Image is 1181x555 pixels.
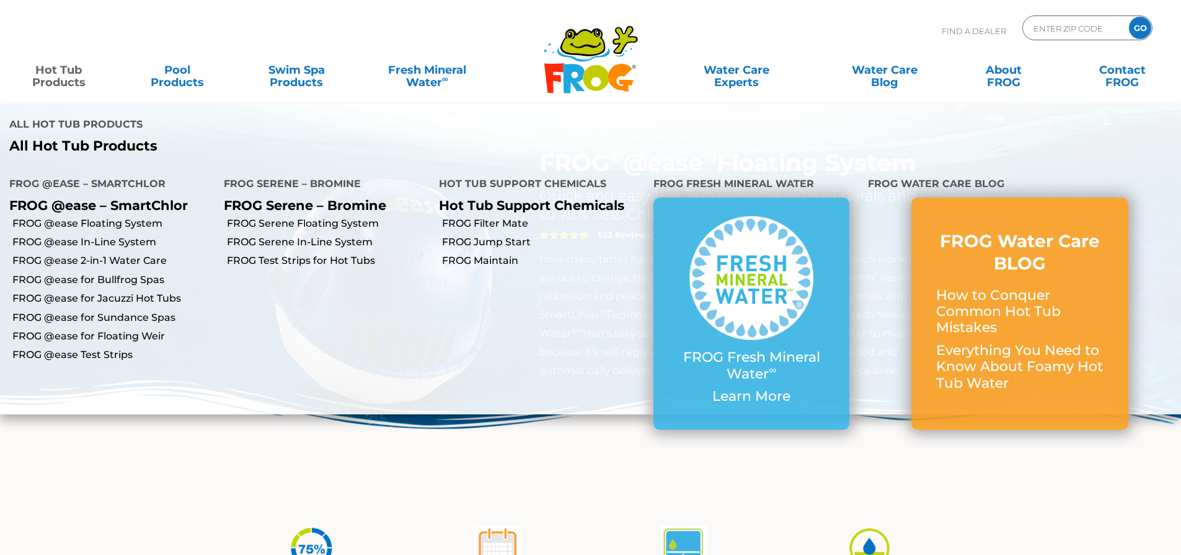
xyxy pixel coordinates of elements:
p: FROG @ease – SmartChlor [9,198,205,213]
sup: ∞ [442,74,448,84]
p: Hot Tub Support Chemicals [439,198,635,213]
a: Water CareExperts [661,58,812,82]
a: FROG @ease In-Line System [12,235,215,249]
a: AboutFROG [957,58,1050,82]
a: ContactFROG [1076,58,1169,82]
a: FROG @ease for Jacuzzi Hot Tubs [12,292,215,305]
a: FROG Jump Start [442,235,644,249]
a: FROG Maintain [442,254,644,268]
p: FROG Fresh Mineral Water [678,349,825,382]
a: FROG Water Care BLOG How to Conquer Common Hot Tub Mistakes Everything You Need to Know About Foa... [936,230,1104,398]
a: FROG @ease for Floating Weir [12,330,215,343]
h3: FROG Water Care BLOG [936,230,1104,275]
p: FROG Serene – Bromine [224,198,420,213]
h4: FROG Fresh Mineral Water [653,173,849,198]
a: FROG Filter Mate [442,217,644,230]
a: FROG Serene Floating System [227,217,429,230]
p: Everything You Need to Know About Foamy Hot Tub Water [936,343,1104,391]
p: Learn More [678,388,825,404]
p: Find A Dealer [942,15,1006,46]
a: FROG @ease 2-in-1 Water Care [12,254,215,268]
h4: FROG Water Care Blog [868,173,1172,198]
a: All Hot Tub Products [9,138,582,154]
sup: ∞ [769,364,776,376]
a: Water CareBlog [838,58,931,82]
a: FROG @ease for Sundance Spas [12,311,215,325]
a: FROG @ease Floating System [12,217,215,230]
input: Zip Code Form [1032,19,1116,37]
h4: FROG Serene – Bromine [224,173,420,198]
a: FROG Test Strips for Hot Tubs [227,254,429,268]
a: FROG Serene In-Line System [227,235,429,249]
h4: Hot Tub Support Chemicals [439,173,635,198]
a: FROG @ease for Bullfrog Spas [12,273,215,287]
a: FROG @ease Test Strips [12,348,215,362]
a: FROG Fresh Mineral Water∞ Learn More [678,216,825,411]
h4: FROG @ease – SmartChlor [9,173,205,198]
a: Fresh MineralWater∞ [369,58,485,82]
input: GO [1129,17,1151,39]
a: PoolProducts [131,58,224,82]
a: Hot TubProducts [12,58,105,82]
p: How to Conquer Common Hot Tub Mistakes [936,287,1104,336]
a: Swim SpaProducts [250,58,343,82]
h4: All Hot Tub Products [9,113,582,138]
